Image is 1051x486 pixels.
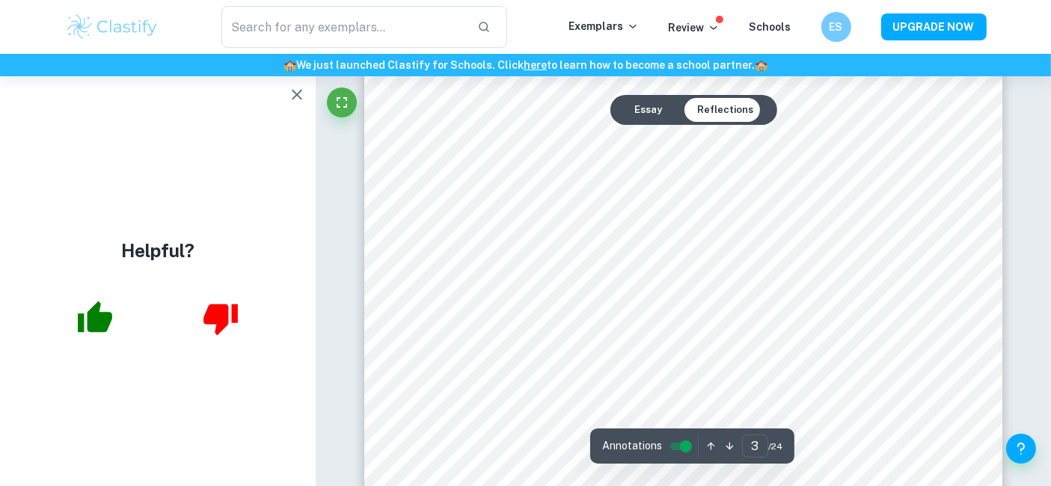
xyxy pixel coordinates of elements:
[524,59,547,71] a: here
[1006,434,1036,464] button: Help and Feedback
[685,98,765,122] button: Reflections
[669,19,720,36] p: Review
[569,18,639,34] p: Exemplars
[221,6,466,48] input: Search for any exemplars...
[827,19,845,35] h6: ES
[65,12,160,42] img: Clastify logo
[284,59,296,71] span: 🏫
[821,12,851,42] button: ES
[602,438,662,454] span: Annotations
[768,440,782,453] span: / 24
[327,87,357,117] button: Fullscreen
[121,237,194,264] h4: Helpful?
[622,98,674,122] button: Essay
[755,59,767,71] span: 🏫
[881,13,987,40] button: UPGRADE NOW
[750,21,791,33] a: Schools
[3,57,1048,73] h6: We just launched Clastify for Schools. Click to learn how to become a school partner.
